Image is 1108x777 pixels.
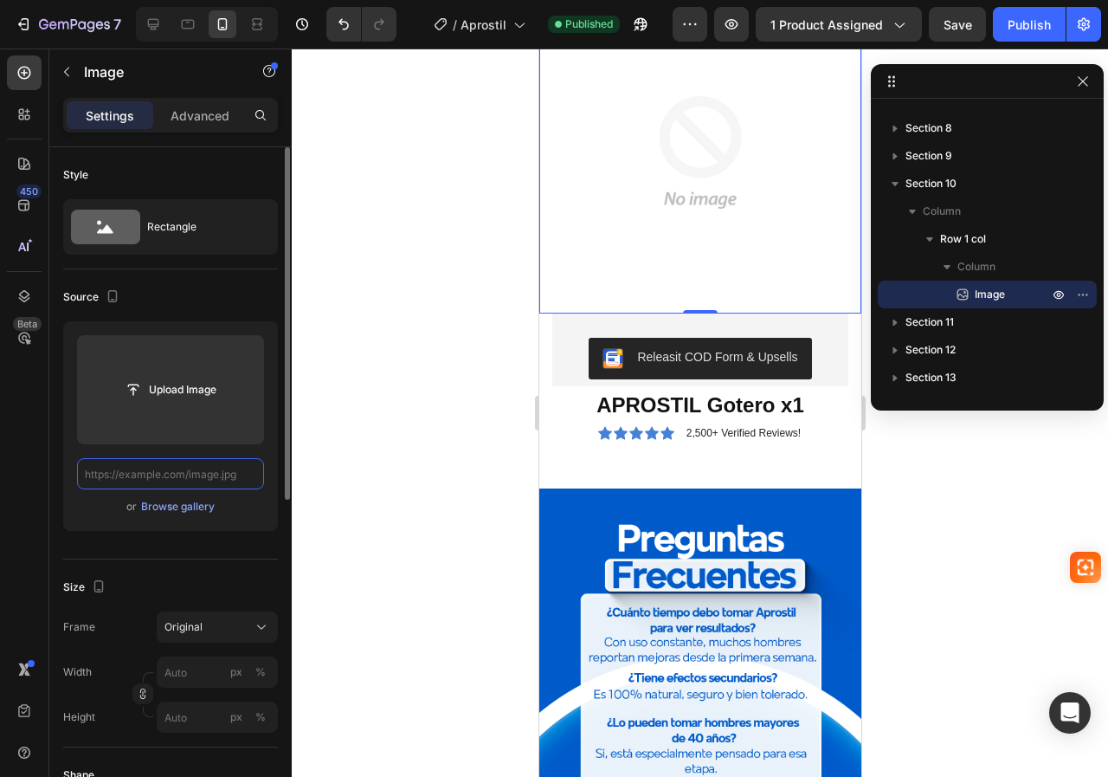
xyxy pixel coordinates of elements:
p: 7 [113,14,121,35]
p: Settings [86,107,134,125]
p: Image [84,62,231,82]
input: https://example.com/image.jpg [77,458,264,489]
button: % [226,662,247,683]
button: Browse gallery [140,498,216,515]
button: Publish [993,7,1066,42]
div: px [230,664,242,680]
label: Width [63,664,92,680]
div: Open Intercom Messenger [1049,692,1091,734]
label: Frame [63,619,95,635]
label: Height [63,709,95,725]
div: Browse gallery [141,499,215,515]
button: 1 product assigned [756,7,922,42]
div: 450 [16,185,42,198]
div: Size [63,576,109,599]
button: px [250,662,271,683]
span: Section 9 [905,147,952,165]
span: Section 10 [905,175,957,192]
span: Column [957,258,995,275]
span: Row 1 col [940,230,986,248]
span: Section 12 [905,341,956,359]
iframe: Design area [539,49,861,777]
button: % [226,707,247,728]
span: Published [565,16,613,32]
button: Upload Image [110,374,231,405]
span: Original [164,619,203,635]
div: Beta [13,317,42,331]
button: Save [929,7,986,42]
span: Column [923,203,961,220]
input: px% [157,702,278,733]
div: Style [63,167,88,183]
button: Original [157,612,278,643]
div: Rectangle [147,207,253,247]
span: 1 product assigned [770,16,883,34]
button: 7 [7,7,129,42]
p: Advanced [171,107,229,125]
div: Undo/Redo [326,7,396,42]
span: or [126,496,137,517]
input: px% [157,657,278,688]
div: Source [63,286,123,309]
span: Aprostil [461,16,506,34]
span: Section 11 [905,314,954,331]
div: % [255,709,266,725]
span: Image [975,286,1005,303]
span: / [453,16,457,34]
span: Section 13 [905,369,957,386]
div: Publish [1008,16,1051,34]
div: px [230,709,242,725]
div: % [255,664,266,680]
span: Save [944,17,972,32]
button: px [250,707,271,728]
span: Section 8 [905,120,952,137]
